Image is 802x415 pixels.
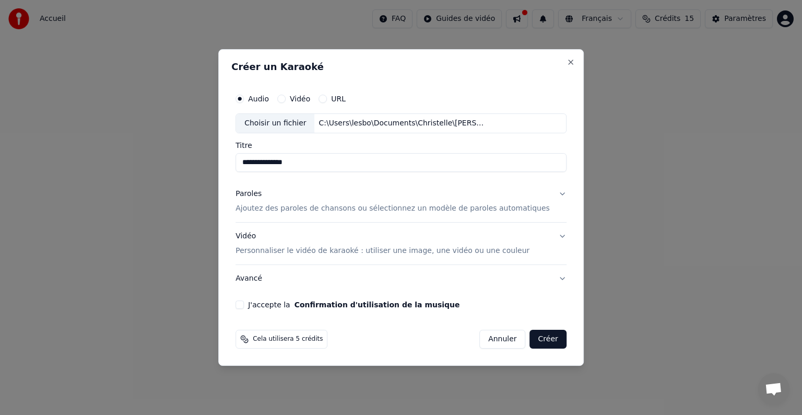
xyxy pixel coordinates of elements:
button: VidéoPersonnaliser le vidéo de karaoké : utiliser une image, une vidéo ou une couleur [235,223,567,264]
label: Audio [248,95,269,102]
div: Vidéo [235,231,529,256]
button: Avancé [235,265,567,292]
p: Personnaliser le vidéo de karaoké : utiliser une image, une vidéo ou une couleur [235,246,529,256]
p: Ajoutez des paroles de chansons ou sélectionnez un modèle de paroles automatiques [235,203,550,214]
label: URL [331,95,346,102]
div: C:\Users\lesbo\Documents\Christelle\[PERSON_NAME]\Chanson\Enregistrer-002.mp3 [315,118,492,129]
h2: Créer un Karaoké [231,62,571,72]
div: Paroles [235,189,262,199]
div: Choisir un fichier [236,114,314,133]
span: Cela utilisera 5 crédits [253,335,323,343]
label: Titre [235,142,567,149]
button: J'accepte la [294,301,460,308]
label: Vidéo [290,95,310,102]
button: Annuler [479,330,525,349]
button: ParolesAjoutez des paroles de chansons ou sélectionnez un modèle de paroles automatiques [235,180,567,222]
button: Créer [530,330,567,349]
label: J'accepte la [248,301,459,308]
